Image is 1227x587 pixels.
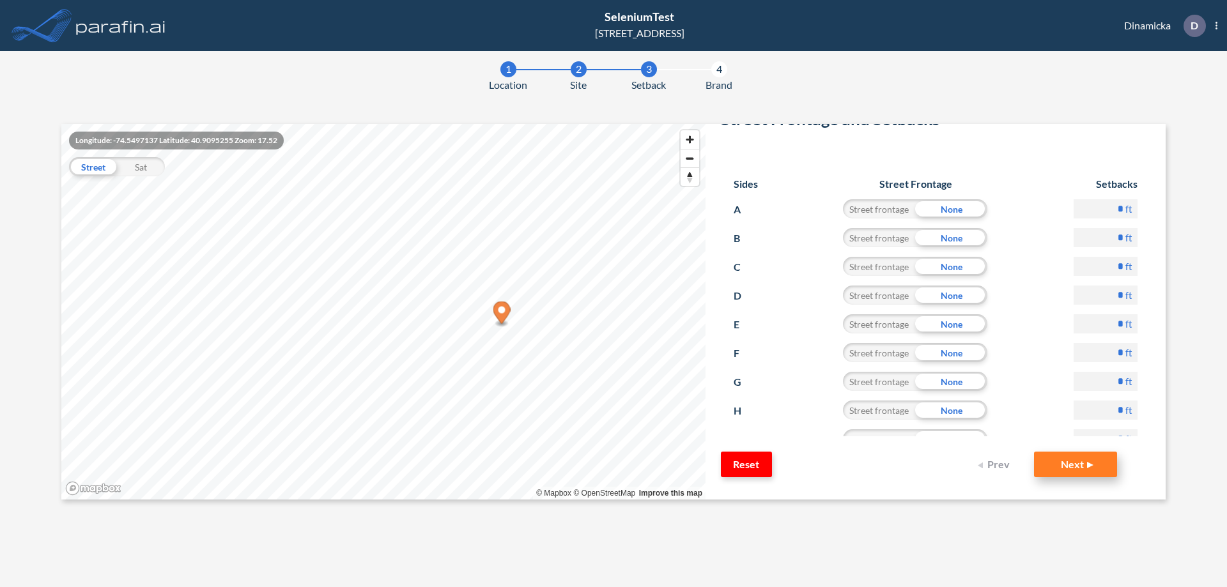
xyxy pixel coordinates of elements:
div: Street frontage [843,228,915,247]
div: Street frontage [843,199,915,218]
h6: Street Frontage [831,178,1000,190]
button: Prev [970,452,1021,477]
canvas: Map [61,124,706,499]
span: Location [489,77,527,93]
div: Street frontage [843,286,915,305]
p: D [734,286,757,306]
div: None [915,199,987,218]
div: Street frontage [843,372,915,391]
button: Zoom in [681,130,699,149]
p: A [734,199,757,220]
div: 1 [500,61,516,77]
div: Street frontage [843,314,915,333]
div: Longitude: -74.5497137 Latitude: 40.9095255 Zoom: 17.52 [69,132,284,149]
p: F [734,343,757,363]
div: Street frontage [843,400,915,420]
p: D [1191,20,1198,31]
div: 4 [711,61,727,77]
p: C [734,257,757,277]
label: ft [1125,202,1132,215]
span: SeleniumTest [605,10,674,24]
div: Street frontage [843,343,915,362]
label: ft [1125,432,1132,445]
button: Reset [721,452,772,477]
div: None [915,228,987,247]
span: Setback [631,77,666,93]
div: Dinamicka [1105,15,1217,37]
label: ft [1125,260,1132,273]
div: Sat [117,157,165,176]
div: None [915,257,987,276]
div: 2 [571,61,587,77]
a: Improve this map [639,489,702,498]
button: Reset bearing to north [681,167,699,186]
div: None [915,286,987,305]
div: Map marker [493,301,511,328]
div: Street frontage [843,429,915,448]
a: Mapbox [536,489,571,498]
a: OpenStreetMap [573,489,635,498]
div: Street frontage [843,257,915,276]
label: ft [1125,317,1132,330]
label: ft [1125,346,1132,359]
div: 3 [641,61,657,77]
a: Mapbox homepage [65,481,121,496]
div: None [915,343,987,362]
p: H [734,400,757,421]
button: Next [1034,452,1117,477]
div: None [915,372,987,391]
p: B [734,228,757,248]
label: ft [1125,289,1132,301]
span: Zoom out [681,149,699,167]
p: I [734,429,757,450]
div: [STREET_ADDRESS] [595,26,684,41]
div: None [915,400,987,420]
div: None [915,429,987,448]
span: Site [570,77,587,93]
div: Street [69,157,117,176]
button: Zoom out [681,149,699,167]
h6: Sides [734,178,758,190]
label: ft [1125,375,1132,388]
img: logo [73,13,168,38]
span: Reset bearing to north [681,168,699,186]
h6: Setbacks [1074,178,1138,190]
div: None [915,314,987,333]
p: E [734,314,757,335]
label: ft [1125,404,1132,416]
label: ft [1125,231,1132,244]
span: Brand [706,77,732,93]
p: G [734,372,757,392]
